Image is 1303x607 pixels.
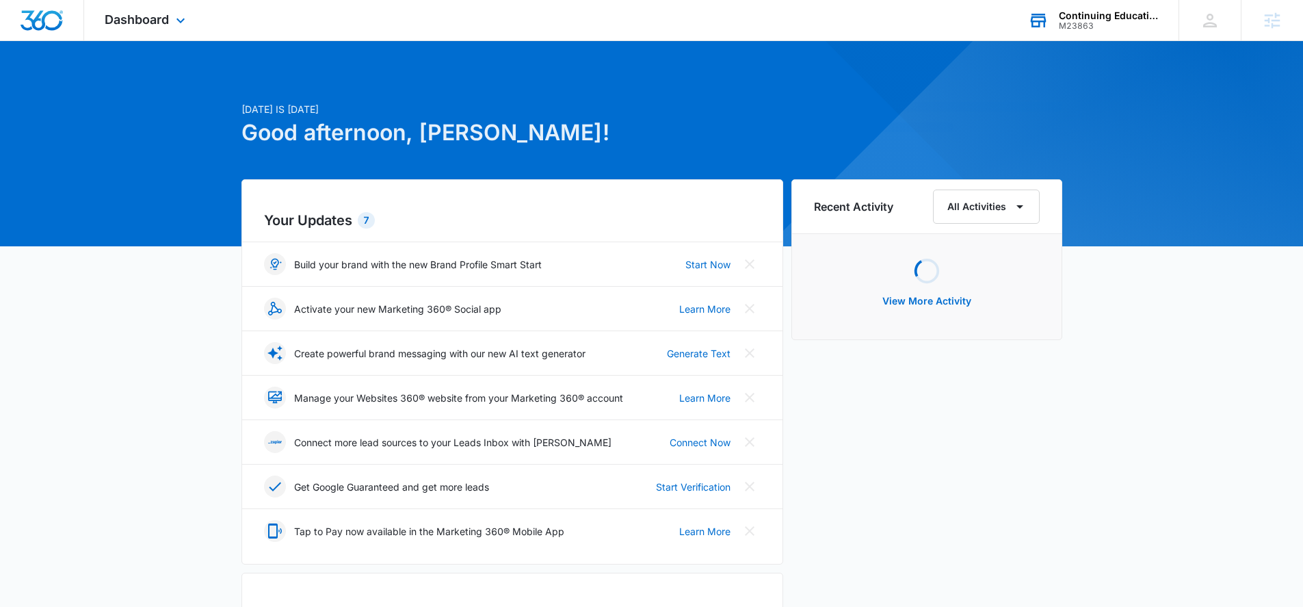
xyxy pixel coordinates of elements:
div: 7 [358,212,375,229]
p: Build your brand with the new Brand Profile Smart Start [294,257,542,272]
button: Close [739,253,761,275]
button: Close [739,342,761,364]
button: Close [739,520,761,542]
a: Connect Now [670,435,731,450]
p: Connect more lead sources to your Leads Inbox with [PERSON_NAME] [294,435,611,450]
div: account name [1059,10,1159,21]
a: Start Verification [656,480,731,494]
h6: Recent Activity [814,198,893,215]
a: Learn More [679,524,731,539]
span: Dashboard [105,12,169,27]
p: [DATE] is [DATE] [241,102,783,116]
button: Close [739,298,761,320]
a: Learn More [679,302,731,316]
a: Learn More [679,391,731,405]
button: All Activities [933,190,1040,224]
button: View More Activity [869,285,985,318]
div: account id [1059,21,1159,31]
p: Tap to Pay now available in the Marketing 360® Mobile App [294,524,564,539]
p: Manage your Websites 360® website from your Marketing 360® account [294,391,623,405]
p: Create powerful brand messaging with our new AI text generator [294,346,585,361]
p: Get Google Guaranteed and get more leads [294,480,489,494]
button: Close [739,387,761,409]
h1: Good afternoon, [PERSON_NAME]! [241,116,783,149]
a: Generate Text [667,346,731,361]
button: Close [739,431,761,453]
a: Start Now [685,257,731,272]
h2: Your Updates [264,210,761,231]
p: Activate your new Marketing 360® Social app [294,302,501,316]
button: Close [739,476,761,498]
